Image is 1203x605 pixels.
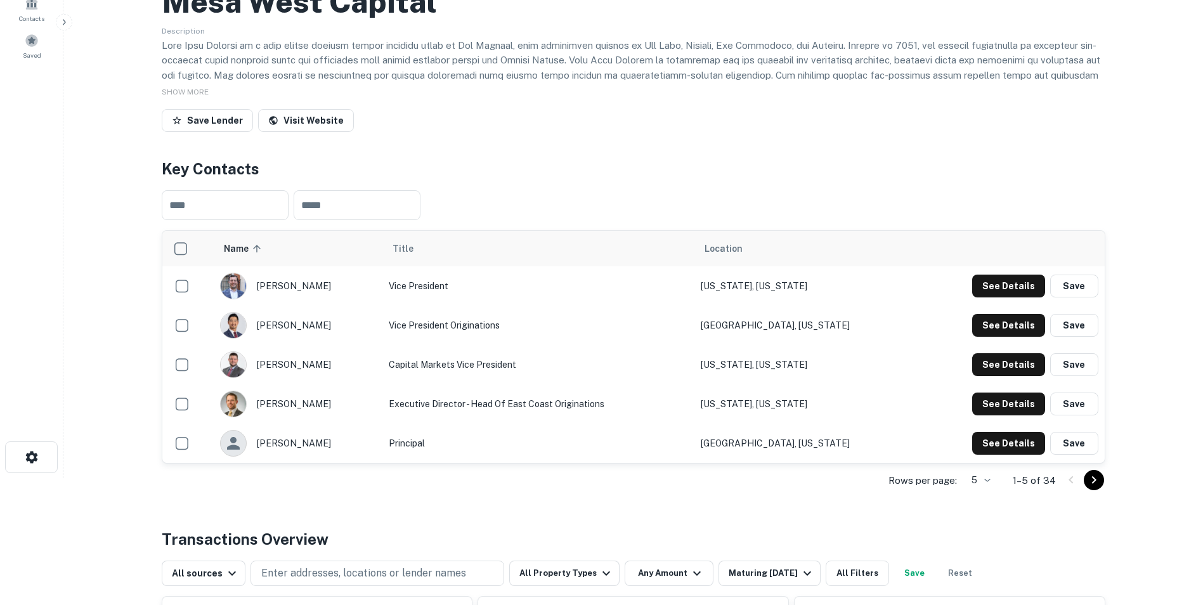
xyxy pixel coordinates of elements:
[972,314,1045,337] button: See Details
[162,109,253,132] button: Save Lender
[962,471,992,490] div: 5
[972,393,1045,415] button: See Details
[382,231,694,266] th: Title
[220,273,376,299] div: [PERSON_NAME]
[972,353,1045,376] button: See Details
[224,241,265,256] span: Name
[23,50,41,60] span: Saved
[220,312,376,339] div: [PERSON_NAME]
[1050,353,1098,376] button: Save
[972,432,1045,455] button: See Details
[221,352,246,377] img: 1698439539369
[162,38,1105,127] p: Lore Ipsu Dolorsi am c adip elitse doeiusm tempor incididu utlab et Dol Magnaal, enim adminimven ...
[1050,314,1098,337] button: Save
[694,384,915,424] td: [US_STATE], [US_STATE]
[214,231,382,266] th: Name
[625,561,713,586] button: Any Amount
[382,266,694,306] td: Vice President
[221,391,246,417] img: 1516248250812
[250,561,504,586] button: Enter addresses, locations or lender names
[940,561,980,586] button: Reset
[258,109,354,132] a: Visit Website
[1050,432,1098,455] button: Save
[509,561,620,586] button: All Property Types
[162,157,1105,180] h4: Key Contacts
[894,561,935,586] button: Save your search to get updates of matches that match your search criteria.
[221,273,246,299] img: 1615214262836
[1084,470,1104,490] button: Go to next page
[261,566,466,581] p: Enter addresses, locations or lender names
[694,306,915,345] td: [GEOGRAPHIC_DATA], [US_STATE]
[393,241,430,256] span: Title
[162,528,328,550] h4: Transactions Overview
[4,29,60,63] a: Saved
[694,345,915,384] td: [US_STATE], [US_STATE]
[220,430,376,457] div: [PERSON_NAME]
[382,424,694,463] td: Principal
[221,313,246,338] img: 1669759932176
[972,275,1045,297] button: See Details
[1013,473,1056,488] p: 1–5 of 34
[1050,275,1098,297] button: Save
[1050,393,1098,415] button: Save
[220,391,376,417] div: [PERSON_NAME]
[162,27,205,36] span: Description
[694,424,915,463] td: [GEOGRAPHIC_DATA], [US_STATE]
[705,241,743,256] span: Location
[719,561,821,586] button: Maturing [DATE]
[382,384,694,424] td: Executive Director - Head of East Coast Originations
[162,561,245,586] button: All sources
[694,266,915,306] td: [US_STATE], [US_STATE]
[220,351,376,378] div: [PERSON_NAME]
[888,473,957,488] p: Rows per page:
[729,566,815,581] div: Maturing [DATE]
[382,345,694,384] td: Capital Markets Vice President
[1140,504,1203,564] iframe: Chat Widget
[382,306,694,345] td: Vice President Originations
[162,231,1105,463] div: scrollable content
[19,13,44,23] span: Contacts
[826,561,889,586] button: All Filters
[694,231,915,266] th: Location
[162,88,209,96] span: SHOW MORE
[172,566,240,581] div: All sources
